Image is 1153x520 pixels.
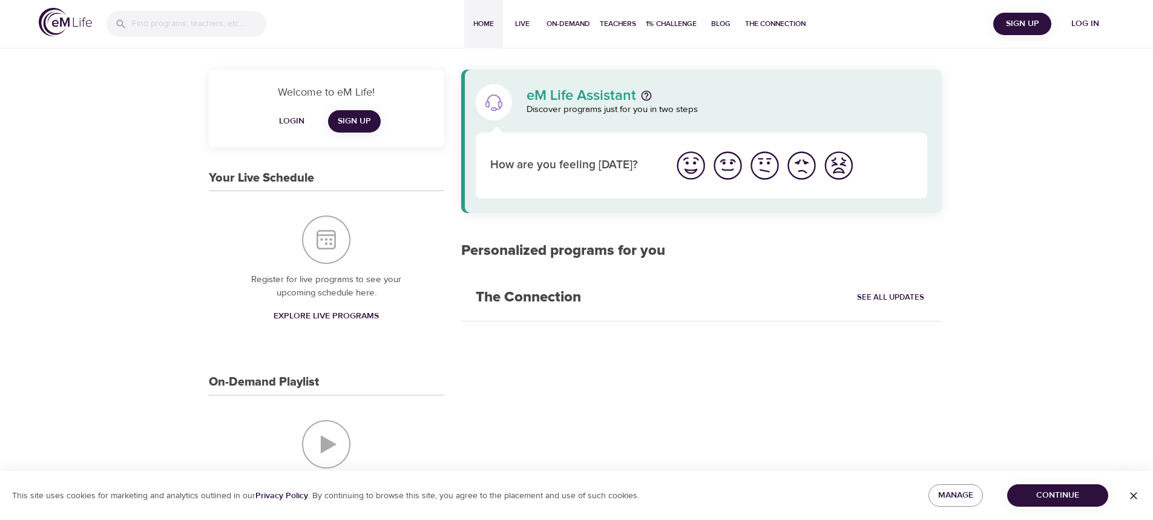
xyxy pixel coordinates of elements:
[490,157,658,174] p: How are you feeling [DATE]?
[527,88,636,103] p: eM Life Assistant
[461,274,596,321] h2: The Connection
[274,309,379,324] span: Explore Live Programs
[233,273,420,300] p: Register for live programs to see your upcoming schedule here.
[745,18,806,30] span: The Connection
[709,147,746,184] button: I'm feeling good
[484,93,504,112] img: eM Life Assistant
[328,110,381,133] a: Sign Up
[938,488,973,503] span: Manage
[1061,16,1109,31] span: Log in
[993,13,1051,35] button: Sign Up
[783,147,820,184] button: I'm feeling bad
[508,18,537,30] span: Live
[302,420,350,469] img: On-Demand Playlist
[1007,484,1108,507] button: Continue
[255,490,308,501] a: Privacy Policy
[711,149,744,182] img: good
[998,16,1046,31] span: Sign Up
[857,291,924,304] span: See All Updates
[209,375,319,389] h3: On-Demand Playlist
[277,114,306,129] span: Login
[39,8,92,36] img: logo
[820,147,857,184] button: I'm feeling worst
[272,110,311,133] button: Login
[302,216,350,264] img: Your Live Schedule
[209,171,314,185] h3: Your Live Schedule
[469,18,498,30] span: Home
[822,149,855,182] img: worst
[748,149,781,182] img: ok
[527,103,928,117] p: Discover programs just for you in two steps
[854,288,927,307] a: See All Updates
[672,147,709,184] button: I'm feeling great
[461,242,942,260] h2: Personalized programs for you
[746,147,783,184] button: I'm feeling ok
[600,18,636,30] span: Teachers
[706,18,735,30] span: Blog
[674,149,708,182] img: great
[646,18,697,30] span: 1% Challenge
[547,18,590,30] span: On-Demand
[1056,13,1114,35] button: Log in
[269,305,384,327] a: Explore Live Programs
[785,149,818,182] img: bad
[132,11,266,37] input: Find programs, teachers, etc...
[1017,488,1099,503] span: Continue
[928,484,983,507] button: Manage
[223,84,430,100] p: Welcome to eM Life!
[338,114,371,129] span: Sign Up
